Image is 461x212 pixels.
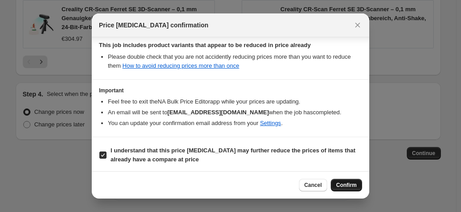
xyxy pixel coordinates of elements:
[304,182,322,189] span: Cancel
[108,52,362,70] li: Please double check that you are not accidently reducing prices more than you want to reduce them
[108,119,362,128] li: You can update your confirmation email address from your .
[167,109,269,116] b: [EMAIL_ADDRESS][DOMAIN_NAME]
[331,179,362,191] button: Confirm
[99,87,362,94] h3: Important
[123,62,239,69] a: How to avoid reducing prices more than once
[108,97,362,106] li: Feel free to exit the NA Bulk Price Editor app while your prices are updating.
[260,120,281,126] a: Settings
[299,179,327,191] button: Cancel
[99,21,209,30] span: Price [MEDICAL_DATA] confirmation
[108,108,362,117] li: An email will be sent to when the job has completed .
[336,182,357,189] span: Confirm
[111,147,355,163] b: I understand that this price [MEDICAL_DATA] may further reduce the prices of items that already h...
[99,42,311,48] b: This job includes product variants that appear to be reduced in price already
[351,19,364,31] button: Close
